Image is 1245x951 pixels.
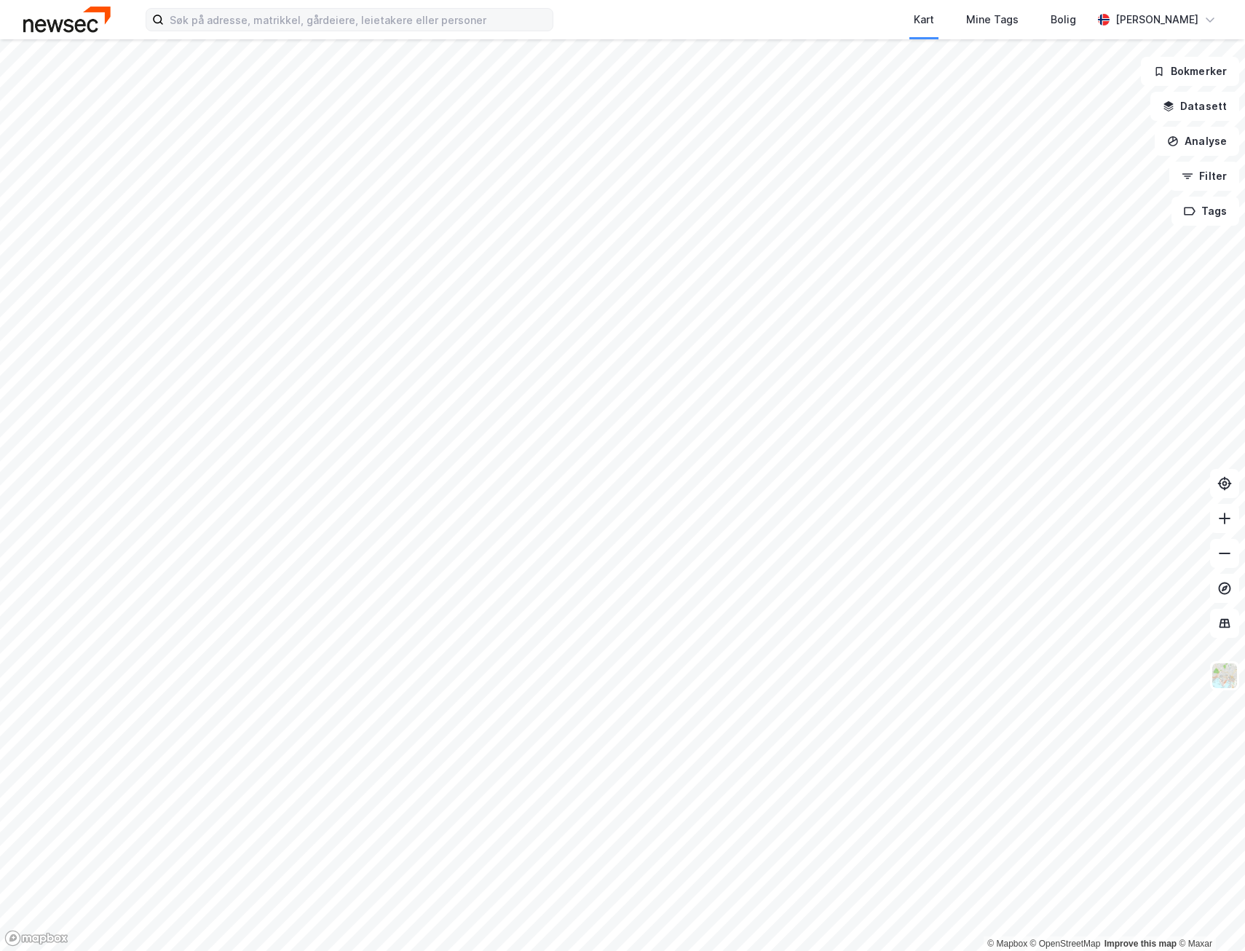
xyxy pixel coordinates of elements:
[1051,11,1076,28] div: Bolig
[1172,881,1245,951] div: Kontrollprogram for chat
[1115,11,1198,28] div: [PERSON_NAME]
[164,9,553,31] input: Søk på adresse, matrikkel, gårdeiere, leietakere eller personer
[1172,881,1245,951] iframe: Chat Widget
[914,11,934,28] div: Kart
[966,11,1019,28] div: Mine Tags
[23,7,111,32] img: newsec-logo.f6e21ccffca1b3a03d2d.png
